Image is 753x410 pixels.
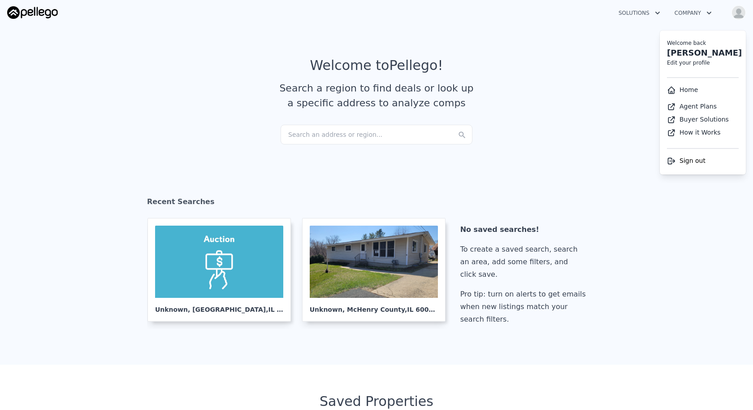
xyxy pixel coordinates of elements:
img: Pellego [7,6,58,19]
a: Buyer Solutions [667,116,729,123]
span: Sign out [679,157,705,164]
div: Search a region to find deals or look up a specific address to analyze comps [276,81,477,110]
div: Search an address or region... [281,125,472,144]
a: Home [667,86,698,93]
img: avatar [731,5,746,20]
a: Edit your profile [667,60,710,66]
div: Recent Searches [147,189,606,218]
a: Agent Plans [667,103,717,110]
div: Pro tip: turn on alerts to get emails when new listings match your search filters. [460,288,589,326]
a: Unknown, McHenry County,IL 60013 [302,218,453,322]
span: , IL 60013 [405,306,437,313]
a: Unknown, [GEOGRAPHIC_DATA],IL 60010 [147,218,298,322]
button: Sign out [667,156,705,166]
a: [PERSON_NAME] [667,48,742,57]
div: Welcome to Pellego ! [310,57,443,74]
div: Welcome back [667,39,739,47]
div: No saved searches! [460,223,589,236]
div: To create a saved search, search an area, add some filters, and click save. [460,243,589,281]
div: Unknown , [GEOGRAPHIC_DATA] [155,298,283,314]
div: Unknown , McHenry County [310,298,438,314]
a: How it Works [667,129,721,136]
div: Saved Properties [147,393,606,410]
span: , IL 60010 [266,306,299,313]
button: Company [667,5,719,21]
button: Solutions [611,5,667,21]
